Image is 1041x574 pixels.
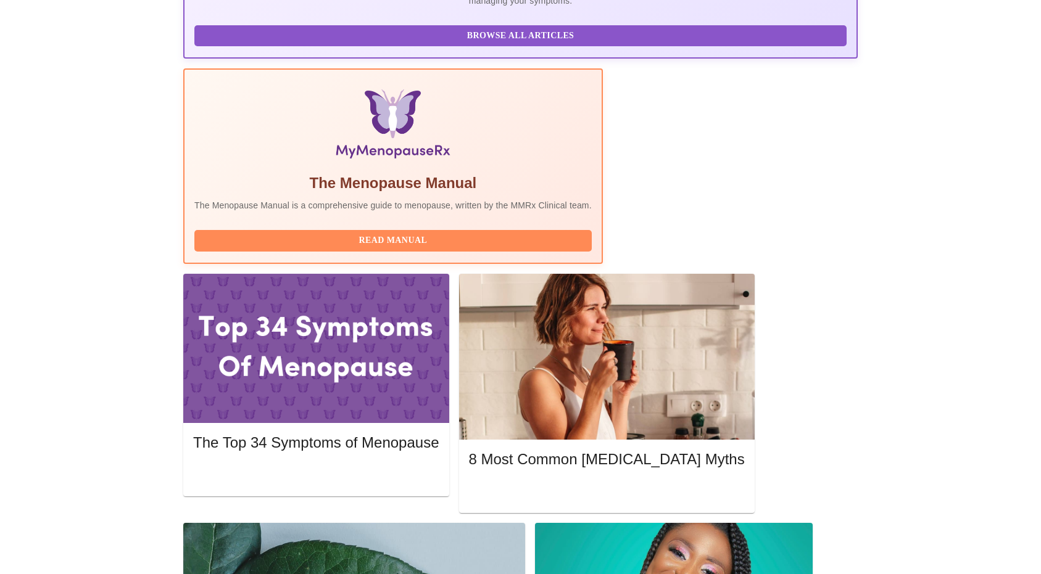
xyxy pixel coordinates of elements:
[194,199,592,211] p: The Menopause Manual is a comprehensive guide to menopause, written by the MMRx Clinical team.
[194,173,592,193] h5: The Menopause Manual
[193,433,439,453] h5: The Top 34 Symptoms of Menopause
[207,233,579,248] span: Read Manual
[194,25,847,47] button: Browse All Articles
[481,484,732,499] span: Read More
[194,230,592,252] button: Read Manual
[193,464,439,485] button: Read More
[207,28,834,44] span: Browse All Articles
[193,468,442,478] a: Read More
[469,481,745,502] button: Read More
[469,485,748,496] a: Read More
[194,30,850,40] a: Browse All Articles
[257,89,528,163] img: Menopause Manual
[469,449,745,469] h5: 8 Most Common [MEDICAL_DATA] Myths
[194,234,595,245] a: Read Manual
[205,467,426,482] span: Read More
